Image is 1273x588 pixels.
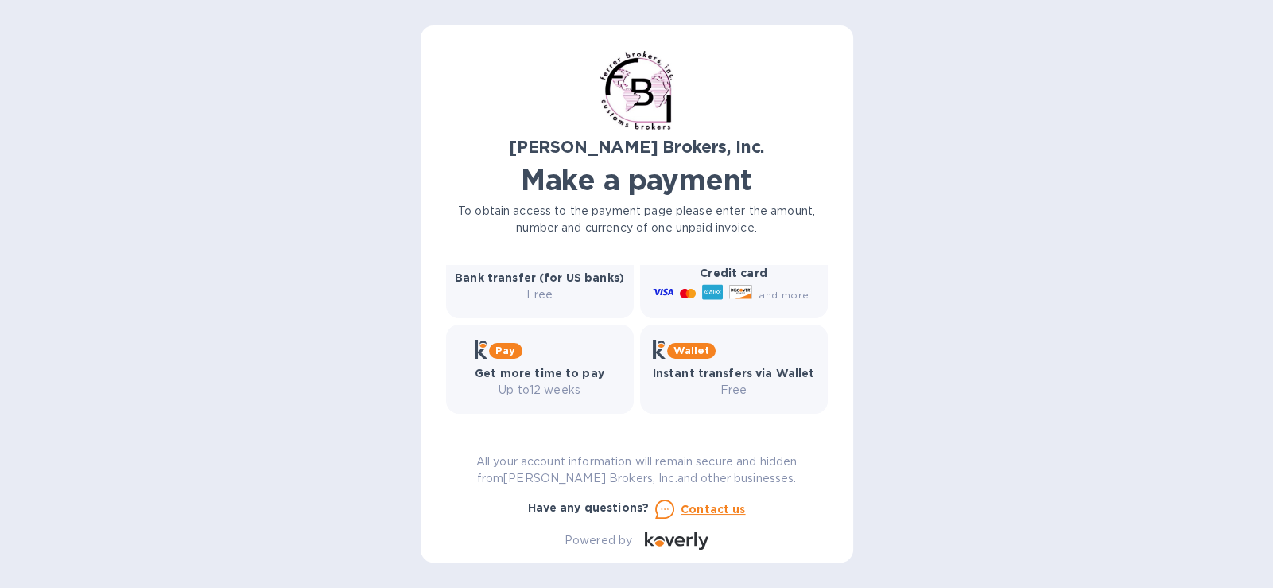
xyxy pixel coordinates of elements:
[495,345,515,356] b: Pay
[673,345,710,356] b: Wallet
[455,286,624,303] p: Free
[446,203,828,236] p: To obtain access to the payment page please enter the amount, number and currency of one unpaid i...
[475,382,604,399] p: Up to 12 weeks
[455,271,624,284] b: Bank transfer (for US banks)
[509,137,764,157] b: [PERSON_NAME] Brokers, Inc.
[446,163,828,197] h1: Make a payment
[681,503,746,516] u: Contact us
[653,382,815,399] p: Free
[700,267,767,279] b: Credit card
[759,289,817,301] span: and more...
[653,367,815,380] b: Instant transfers via Wallet
[446,454,828,487] p: All your account information will remain secure and hidden from [PERSON_NAME] Brokers, Inc. and o...
[565,532,632,549] p: Powered by
[475,367,604,380] b: Get more time to pay
[528,501,650,514] b: Have any questions?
